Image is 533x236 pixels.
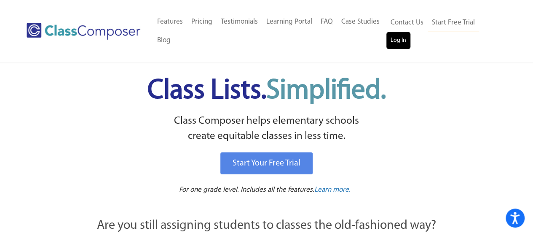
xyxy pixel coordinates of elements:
a: Start Free Trial [428,14,479,33]
nav: Header Menu [153,13,386,50]
a: Blog [153,31,175,50]
span: Class Lists. [147,77,386,105]
a: Testimonials [217,13,262,31]
a: Pricing [187,13,217,31]
a: FAQ [316,13,337,31]
a: Learn more. [314,185,351,195]
a: Log In [386,32,410,49]
a: Case Studies [337,13,384,31]
p: Are you still assigning students to classes the old-fashioned way? [52,217,482,235]
nav: Header Menu [386,14,500,49]
a: Learning Portal [262,13,316,31]
span: For one grade level. Includes all the features. [179,186,314,193]
span: Simplified. [266,77,386,105]
a: Features [153,13,187,31]
span: Start Your Free Trial [233,159,300,168]
span: Learn more. [314,186,351,193]
a: Contact Us [386,14,428,32]
p: Class Composer helps elementary schools create equitable classes in less time. [51,114,483,144]
a: Start Your Free Trial [220,152,313,174]
img: Class Composer [27,23,140,40]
